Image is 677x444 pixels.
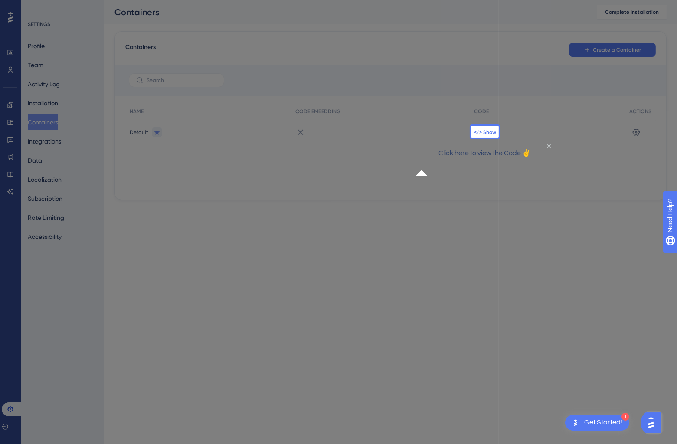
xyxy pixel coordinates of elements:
[565,415,629,431] div: Open Get Started! checklist, remaining modules: 1
[28,114,58,130] button: Containers
[132,3,135,7] div: Close Preview
[570,418,581,428] img: launcher-image-alternative-text
[474,108,489,115] span: CODE
[28,38,45,54] button: Profile
[584,418,622,428] div: Get Started!
[28,172,62,187] button: Localization
[474,129,496,136] button: </> Show
[28,21,98,28] div: SETTINGS
[28,210,64,225] button: Rate Limiting
[20,2,54,13] span: Need Help?
[621,413,629,421] div: 1
[28,57,43,73] button: Team
[28,76,60,92] button: Activity Log
[295,108,340,115] span: CODE EMBEDDING
[125,42,156,58] span: Containers
[28,134,61,149] button: Integrations
[28,229,62,245] button: Accessibility
[629,108,651,115] span: ACTIONS
[597,5,667,19] button: Complete Installation
[7,7,132,18] p: Click here to view the Code ✌
[147,77,217,83] input: Search
[641,410,667,436] iframe: UserGuiding AI Assistant Launcher
[114,6,576,18] div: Containers
[593,46,641,53] span: Create a Container
[605,9,659,16] span: Complete Installation
[569,43,656,57] button: Create a Container
[130,129,148,136] span: Default
[28,191,62,206] button: Subscription
[28,153,42,168] button: Data
[28,95,58,111] button: Installation
[130,108,144,115] span: NAME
